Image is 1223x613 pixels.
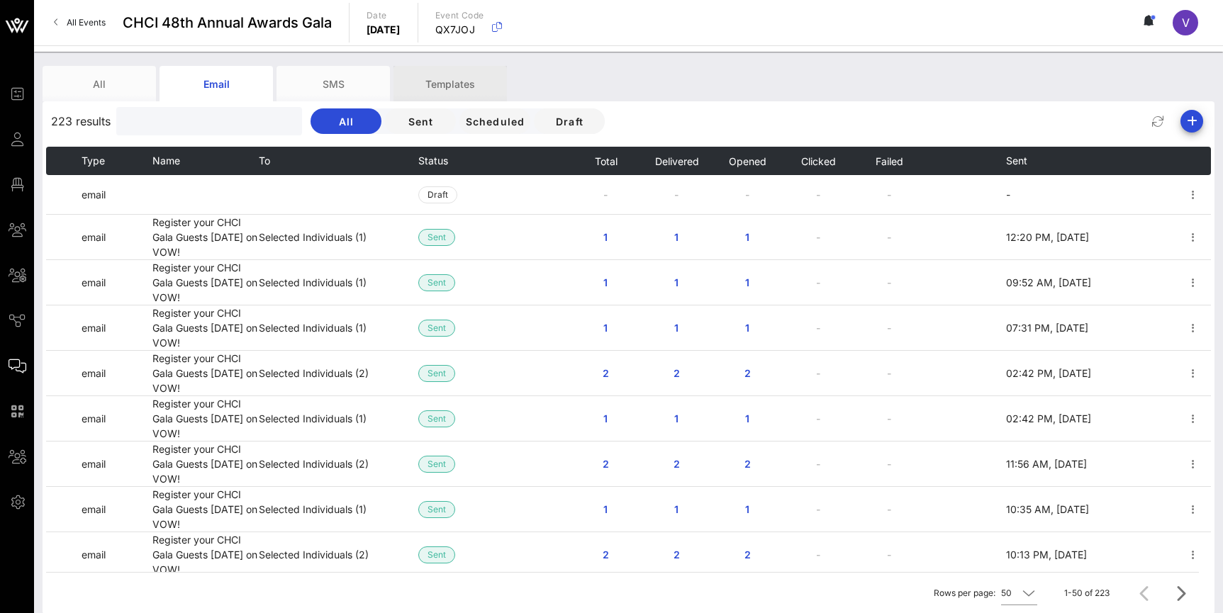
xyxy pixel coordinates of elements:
[45,11,114,34] a: All Events
[594,412,617,424] span: 1
[583,406,628,432] button: 1
[435,9,484,23] p: Event Code
[1173,10,1198,35] div: V
[428,366,446,381] span: Sent
[800,155,836,167] span: Clicked
[1006,503,1089,515] span: 10:35 AM, [DATE]
[1006,147,1095,175] th: Sent
[594,231,617,243] span: 1
[725,542,770,568] button: 2
[641,147,712,175] th: Delivered
[594,458,617,470] span: 2
[654,451,699,477] button: 2
[594,322,617,334] span: 1
[367,9,401,23] p: Date
[654,225,699,250] button: 1
[152,532,259,578] td: Register your CHCI Gala Guests [DATE] on VOW!
[594,367,617,379] span: 2
[736,322,759,334] span: 1
[82,175,152,215] td: email
[428,275,446,291] span: Sent
[435,23,484,37] p: QX7JOJ
[594,503,617,515] span: 1
[654,542,699,568] button: 2
[82,351,152,396] td: email
[152,147,259,175] th: Name
[654,147,699,175] button: Delivered
[1006,412,1091,424] span: 02:42 PM, [DATE]
[277,66,390,101] div: SMS
[152,154,180,167] span: Name
[82,260,152,305] td: email
[1182,16,1190,30] span: V
[43,66,156,101] div: All
[1001,587,1012,600] div: 50
[367,23,401,37] p: [DATE]
[259,154,270,167] span: To
[51,113,111,130] span: 223 results
[875,155,903,167] span: Failed
[396,116,445,128] span: Sent
[1006,458,1087,470] span: 11:56 AM, [DATE]
[123,12,332,33] span: CHCI 48th Annual Awards Gala
[152,260,259,305] td: Register your CHCI Gala Guests [DATE] on VOW!
[583,225,628,250] button: 1
[583,270,628,296] button: 1
[534,108,605,134] button: Draft
[875,147,903,175] button: Failed
[545,116,593,128] span: Draft
[428,411,446,427] span: Sent
[428,547,446,563] span: Sent
[152,442,259,487] td: Register your CHCI Gala Guests [DATE] on VOW!
[654,155,699,167] span: Delivered
[736,276,759,288] span: 1
[1006,189,1010,201] span: -
[736,367,759,379] span: 2
[1006,154,1027,167] span: Sent
[728,155,766,167] span: Opened
[259,147,418,175] th: To
[594,549,617,561] span: 2
[82,154,105,167] span: Type
[82,305,152,351] td: email
[1006,549,1087,561] span: 10:13 PM, [DATE]
[725,315,770,341] button: 1
[1006,231,1089,243] span: 12:20 PM, [DATE]
[712,147,783,175] th: Opened
[259,305,418,351] td: Selected Individuals (1)
[152,351,259,396] td: Register your CHCI Gala Guests [DATE] on VOW!
[583,451,628,477] button: 2
[594,155,618,167] span: Total
[464,116,525,128] span: Scheduled
[259,396,418,442] td: Selected Individuals (1)
[459,108,530,134] button: Scheduled
[152,305,259,351] td: Register your CHCI Gala Guests [DATE] on VOW!
[736,549,759,561] span: 2
[1001,582,1037,604] div: 50Rows per page:
[259,487,418,532] td: Selected Individuals (1)
[725,225,770,250] button: 1
[418,154,448,167] span: Status
[393,66,507,101] div: Templates
[654,406,699,432] button: 1
[82,532,152,578] td: email
[665,549,688,561] span: 2
[1168,580,1193,606] button: Next page
[259,215,418,260] td: Selected Individuals (1)
[1064,587,1110,600] div: 1-50 of 223
[418,147,489,175] th: Status
[654,361,699,386] button: 2
[583,361,628,386] button: 2
[82,215,152,260] td: email
[654,497,699,522] button: 1
[654,270,699,296] button: 1
[67,17,106,28] span: All Events
[725,497,770,522] button: 1
[725,406,770,432] button: 1
[160,66,273,101] div: Email
[665,322,688,334] span: 1
[152,487,259,532] td: Register your CHCI Gala Guests [DATE] on VOW!
[728,147,766,175] button: Opened
[428,187,448,203] span: Draft
[665,503,688,515] span: 1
